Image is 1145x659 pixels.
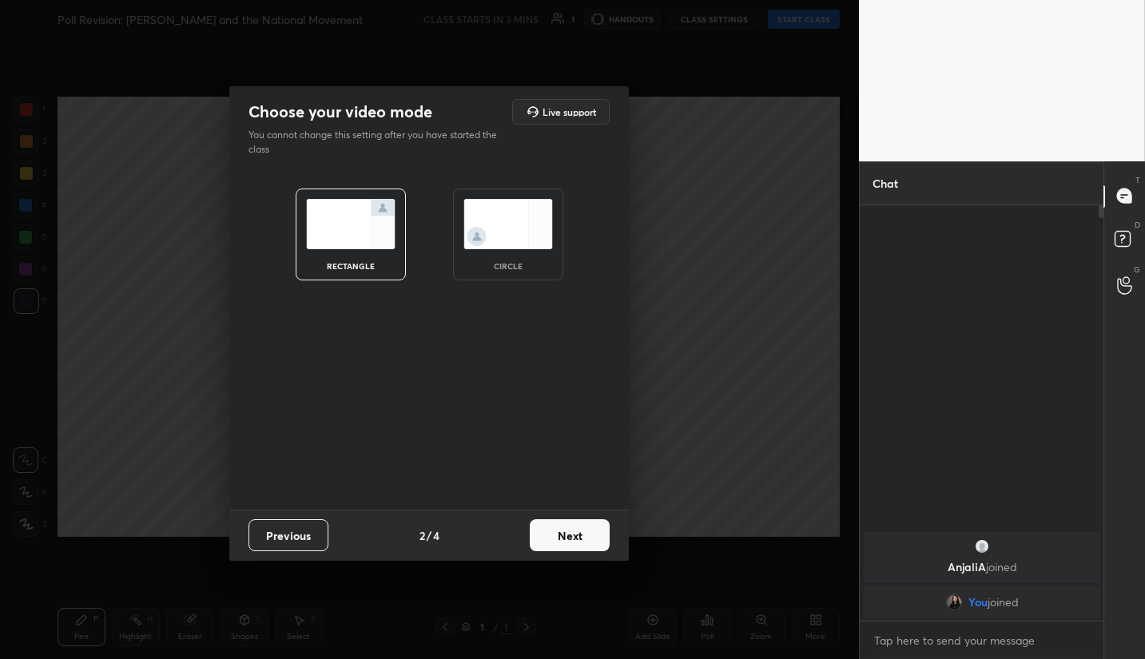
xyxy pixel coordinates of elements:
[543,107,596,117] h5: Live support
[860,529,1104,621] div: grid
[248,519,328,551] button: Previous
[476,262,540,270] div: circle
[319,262,383,270] div: rectangle
[945,594,961,610] img: 2709d287ac3c49469769a261c3af72f4.jpg
[306,199,396,249] img: normalScreenIcon.ae25ed63.svg
[463,199,553,249] img: circleScreenIcon.acc0effb.svg
[248,128,507,157] p: You cannot change this setting after you have started the class
[530,519,610,551] button: Next
[1134,264,1140,276] p: G
[248,101,432,122] h2: Choose your video mode
[1135,219,1140,231] p: D
[433,527,439,544] h4: 4
[873,561,1091,574] p: AnjaliA
[985,559,1016,574] span: joined
[1135,174,1140,186] p: T
[968,596,987,609] span: You
[974,538,990,554] img: 860239e22ae946fc98acd3800b68396d.jpg
[860,162,911,204] p: Chat
[427,527,431,544] h4: /
[419,527,425,544] h4: 2
[987,596,1018,609] span: joined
